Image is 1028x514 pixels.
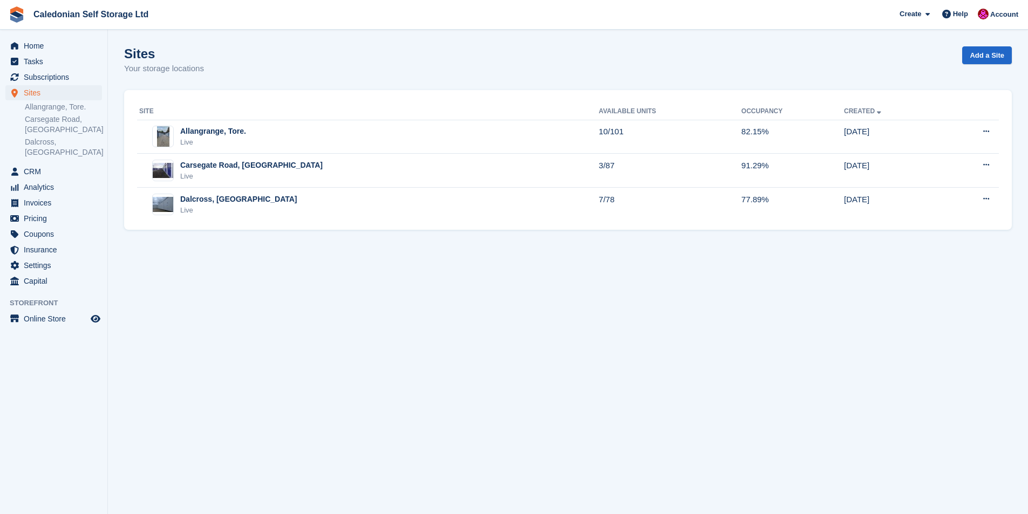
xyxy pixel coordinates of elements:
img: Donald Mathieson [978,9,989,19]
span: Sites [24,85,88,100]
div: Live [180,205,297,216]
a: Caledonian Self Storage Ltd [29,5,153,23]
a: menu [5,195,102,210]
span: Coupons [24,227,88,242]
span: Home [24,38,88,53]
p: Your storage locations [124,63,204,75]
span: Analytics [24,180,88,195]
span: Account [990,9,1018,20]
td: [DATE] [844,188,942,221]
img: Image of Dalcross, Inverness site [153,197,173,213]
div: Dalcross, [GEOGRAPHIC_DATA] [180,194,297,205]
th: Occupancy [741,103,844,120]
span: Storefront [10,298,107,309]
a: Carsegate Road, [GEOGRAPHIC_DATA] [25,114,102,135]
th: Available Units [599,103,741,120]
a: menu [5,70,102,85]
span: Pricing [24,211,88,226]
div: Carsegate Road, [GEOGRAPHIC_DATA] [180,160,323,171]
td: [DATE] [844,120,942,154]
span: Help [953,9,968,19]
img: stora-icon-8386f47178a22dfd0bd8f6a31ec36ba5ce8667c1dd55bd0f319d3a0aa187defe.svg [9,6,25,23]
span: Subscriptions [24,70,88,85]
a: menu [5,85,102,100]
span: Capital [24,273,88,289]
a: menu [5,164,102,179]
td: [DATE] [844,154,942,188]
td: 10/101 [599,120,741,154]
a: menu [5,273,102,289]
a: Add a Site [962,46,1012,64]
a: menu [5,180,102,195]
a: Dalcross, [GEOGRAPHIC_DATA] [25,137,102,157]
a: menu [5,258,102,273]
span: Online Store [24,311,88,326]
h1: Sites [124,46,204,61]
a: menu [5,211,102,226]
a: Allangrange, Tore. [25,102,102,112]
td: 82.15% [741,120,844,154]
div: Live [180,137,246,148]
span: Settings [24,258,88,273]
a: menu [5,311,102,326]
a: menu [5,227,102,242]
img: Image of Allangrange, Tore. site [157,126,169,147]
img: Image of Carsegate Road, Inverness site [153,163,173,179]
td: 7/78 [599,188,741,221]
span: CRM [24,164,88,179]
span: Invoices [24,195,88,210]
div: Allangrange, Tore. [180,126,246,137]
a: menu [5,54,102,69]
td: 3/87 [599,154,741,188]
th: Site [137,103,599,120]
span: Create [900,9,921,19]
span: Tasks [24,54,88,69]
a: menu [5,242,102,257]
td: 91.29% [741,154,844,188]
td: 77.89% [741,188,844,221]
a: Preview store [89,312,102,325]
div: Live [180,171,323,182]
a: Created [844,107,883,115]
a: menu [5,38,102,53]
span: Insurance [24,242,88,257]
